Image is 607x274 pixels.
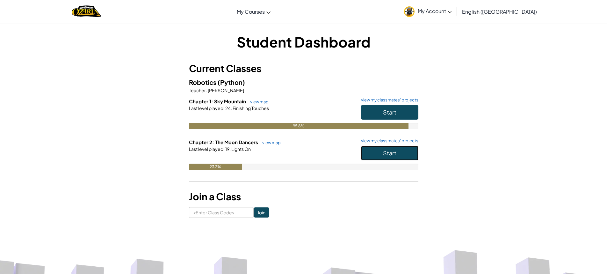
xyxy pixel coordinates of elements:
span: : [206,87,207,93]
img: Home [72,5,101,18]
span: Last level played [189,146,223,152]
a: English ([GEOGRAPHIC_DATA]) [459,3,540,20]
span: 19. [225,146,231,152]
a: view my classmates' projects [358,98,418,102]
span: Chapter 2: The Moon Dancers [189,139,259,145]
span: Finishing Touches [232,105,269,111]
span: Lights On [231,146,251,152]
img: avatar [404,6,415,17]
h3: Join a Class [189,189,418,204]
h3: Current Classes [189,61,418,76]
span: My Courses [237,8,265,15]
span: My Account [418,8,452,14]
a: My Account [401,1,455,21]
button: Start [361,146,418,160]
span: Robotics [189,78,218,86]
a: Ozaria by CodeCombat logo [72,5,101,18]
button: Start [361,105,418,120]
a: My Courses [234,3,274,20]
span: Last level played [189,105,223,111]
div: 95.8% [189,123,409,129]
h1: Student Dashboard [189,32,418,52]
a: view my classmates' projects [358,139,418,143]
span: Chapter 1: Sky Mountain [189,98,247,104]
span: Start [383,149,396,157]
div: 23.3% [189,164,242,170]
span: : [223,105,225,111]
a: view map [259,140,281,145]
span: Teacher [189,87,206,93]
input: <Enter Class Code> [189,207,254,218]
span: (Python) [218,78,245,86]
input: Join [254,207,269,218]
span: Start [383,108,396,116]
span: [PERSON_NAME] [207,87,244,93]
span: : [223,146,225,152]
span: English ([GEOGRAPHIC_DATA]) [462,8,537,15]
span: 24. [225,105,232,111]
a: view map [247,99,269,104]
